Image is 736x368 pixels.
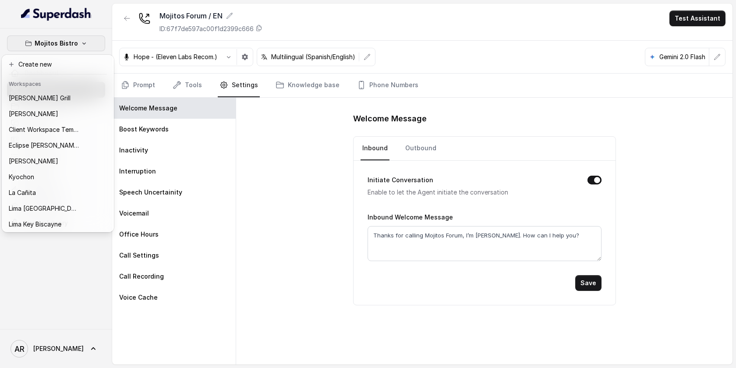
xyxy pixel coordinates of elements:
p: Client Workspace Template [9,124,79,135]
p: [PERSON_NAME] [9,156,58,166]
p: Eclipse [PERSON_NAME] [9,140,79,151]
p: [PERSON_NAME] [9,109,58,119]
p: Lima Key Biscayne [9,219,61,230]
p: Kyochon [9,172,34,182]
div: Mojitos Bistro [2,55,114,232]
p: [PERSON_NAME] Grill [9,93,71,103]
button: Create new [4,57,112,72]
p: La Cañita [9,188,36,198]
p: Lima [GEOGRAPHIC_DATA] [9,203,79,214]
p: Mojitos Bistro [35,38,78,49]
button: Mojitos Bistro [7,35,105,51]
header: Workspaces [4,76,112,90]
